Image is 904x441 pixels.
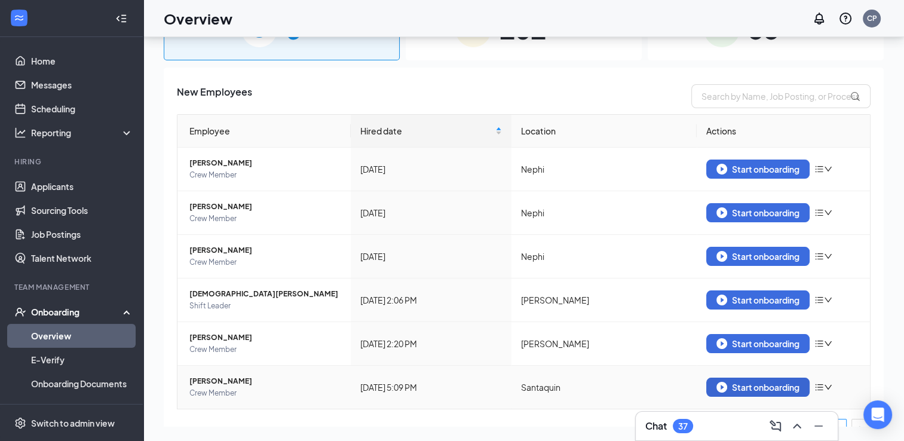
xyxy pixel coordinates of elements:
[14,157,131,167] div: Hiring
[14,282,131,292] div: Team Management
[31,396,133,419] a: Activity log
[814,339,824,348] span: bars
[360,337,502,350] div: [DATE] 2:20 PM
[814,295,824,305] span: bars
[177,115,351,148] th: Employee
[31,174,133,198] a: Applicants
[768,419,783,433] svg: ComposeMessage
[766,416,785,436] button: ComposeMessage
[14,127,26,139] svg: Analysis
[360,381,502,394] div: [DATE] 5:09 PM
[809,416,828,436] button: Minimize
[511,148,697,191] td: Nephi
[814,208,824,218] span: bars
[189,244,341,256] span: [PERSON_NAME]
[787,416,807,436] button: ChevronUp
[511,115,697,148] th: Location
[511,191,697,235] td: Nephi
[716,207,799,218] div: Start onboarding
[189,288,341,300] span: [DEMOGRAPHIC_DATA][PERSON_NAME]
[706,203,810,222] button: Start onboarding
[716,338,799,349] div: Start onboarding
[814,252,824,261] span: bars
[812,11,826,26] svg: Notifications
[511,366,697,409] td: Santaquin
[824,296,832,304] span: down
[645,419,667,433] h3: Chat
[716,295,799,305] div: Start onboarding
[115,13,127,24] svg: Collapse
[824,383,832,391] span: down
[838,11,853,26] svg: QuestionInfo
[14,306,26,318] svg: UserCheck
[706,290,810,310] button: Start onboarding
[851,419,871,438] button: right
[790,419,804,433] svg: ChevronUp
[31,97,133,121] a: Scheduling
[716,382,799,393] div: Start onboarding
[811,419,826,433] svg: Minimize
[716,164,799,174] div: Start onboarding
[511,235,697,278] td: Nephi
[851,419,871,438] li: Next Page
[189,344,341,356] span: Crew Member
[164,8,232,29] h1: Overview
[189,387,341,399] span: Crew Member
[814,164,824,174] span: bars
[360,293,502,307] div: [DATE] 2:06 PM
[706,160,810,179] button: Start onboarding
[189,213,341,225] span: Crew Member
[706,334,810,353] button: Start onboarding
[14,417,26,429] svg: Settings
[824,252,832,261] span: down
[706,247,810,266] button: Start onboarding
[31,246,133,270] a: Talent Network
[867,13,877,23] div: CP
[177,84,252,108] span: New Employees
[814,382,824,392] span: bars
[31,127,134,139] div: Reporting
[857,425,865,433] span: right
[31,372,133,396] a: Onboarding Documents
[31,49,133,73] a: Home
[863,400,892,429] div: Open Intercom Messenger
[31,306,123,318] div: Onboarding
[824,165,832,173] span: down
[31,198,133,222] a: Sourcing Tools
[360,250,502,263] div: [DATE]
[31,348,133,372] a: E-Verify
[189,201,341,213] span: [PERSON_NAME]
[511,322,697,366] td: [PERSON_NAME]
[360,124,494,137] span: Hired date
[189,375,341,387] span: [PERSON_NAME]
[824,209,832,217] span: down
[716,251,799,262] div: Start onboarding
[189,157,341,169] span: [PERSON_NAME]
[13,12,25,24] svg: WorkstreamLogo
[189,256,341,268] span: Crew Member
[824,339,832,348] span: down
[511,278,697,322] td: [PERSON_NAME]
[678,421,688,431] div: 37
[31,222,133,246] a: Job Postings
[31,324,133,348] a: Overview
[31,417,115,429] div: Switch to admin view
[697,115,870,148] th: Actions
[691,84,871,108] input: Search by Name, Job Posting, or Process
[360,163,502,176] div: [DATE]
[706,378,810,397] button: Start onboarding
[360,206,502,219] div: [DATE]
[189,169,341,181] span: Crew Member
[189,300,341,312] span: Shift Leader
[31,73,133,97] a: Messages
[189,332,341,344] span: [PERSON_NAME]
